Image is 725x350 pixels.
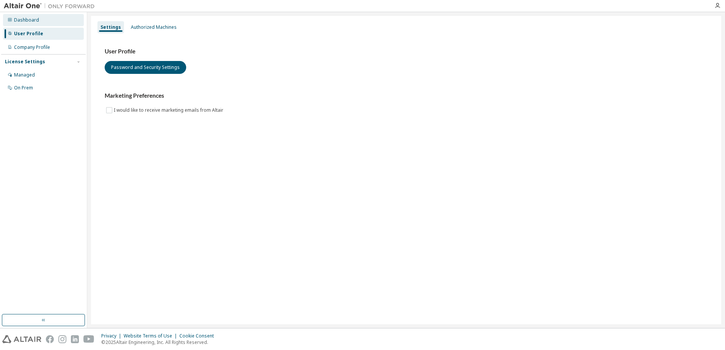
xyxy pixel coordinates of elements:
img: instagram.svg [58,335,66,343]
div: Settings [100,24,121,30]
img: Altair One [4,2,99,10]
img: linkedin.svg [71,335,79,343]
label: I would like to receive marketing emails from Altair [114,106,225,115]
button: Password and Security Settings [105,61,186,74]
div: License Settings [5,59,45,65]
div: Dashboard [14,17,39,23]
div: Authorized Machines [131,24,177,30]
h3: Marketing Preferences [105,92,708,100]
div: On Prem [14,85,33,91]
p: © 2025 Altair Engineering, Inc. All Rights Reserved. [101,339,218,345]
div: Managed [14,72,35,78]
div: Company Profile [14,44,50,50]
div: User Profile [14,31,43,37]
div: Cookie Consent [179,333,218,339]
img: facebook.svg [46,335,54,343]
div: Privacy [101,333,124,339]
img: youtube.svg [83,335,94,343]
div: Website Terms of Use [124,333,179,339]
img: altair_logo.svg [2,335,41,343]
h3: User Profile [105,48,708,55]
